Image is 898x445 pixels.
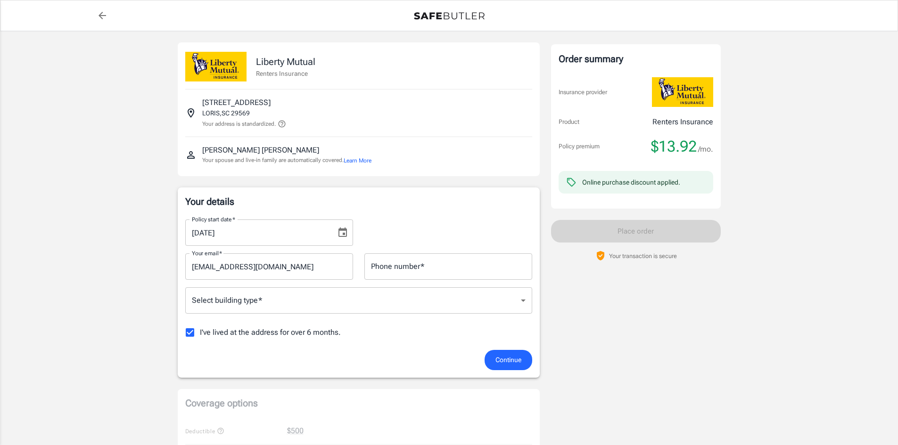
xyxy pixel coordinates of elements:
p: [PERSON_NAME] [PERSON_NAME] [202,145,319,156]
span: /mo. [698,143,713,156]
p: Renters Insurance [652,116,713,128]
p: Insurance provider [559,88,607,97]
button: Choose date, selected date is Sep 4, 2025 [333,223,352,242]
p: Renters Insurance [256,69,315,78]
p: Your spouse and live-in family are automatically covered. [202,156,371,165]
span: I've lived at the address for over 6 months. [200,327,341,338]
input: MM/DD/YYYY [185,219,330,246]
button: Continue [485,350,532,370]
svg: Insured person [185,149,197,161]
div: Order summary [559,52,713,66]
a: back to quotes [93,6,112,25]
p: Your details [185,195,532,208]
label: Your email [192,249,222,257]
button: Learn More [344,156,371,165]
p: Product [559,117,579,127]
span: $13.92 [651,137,697,156]
label: Policy start date [192,215,235,223]
p: Your address is standardized. [202,120,276,128]
svg: Insured address [185,107,197,119]
p: Your transaction is secure [609,251,677,260]
p: Policy premium [559,142,600,151]
div: Online purchase discount applied. [582,178,680,187]
img: Back to quotes [414,12,485,20]
input: Enter email [185,253,353,280]
img: Liberty Mutual [185,52,247,81]
p: [STREET_ADDRESS] [202,97,271,108]
img: Liberty Mutual [652,77,713,107]
input: Enter number [364,253,532,280]
p: Liberty Mutual [256,55,315,69]
span: Continue [495,354,521,366]
p: LORIS , SC 29569 [202,108,250,118]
